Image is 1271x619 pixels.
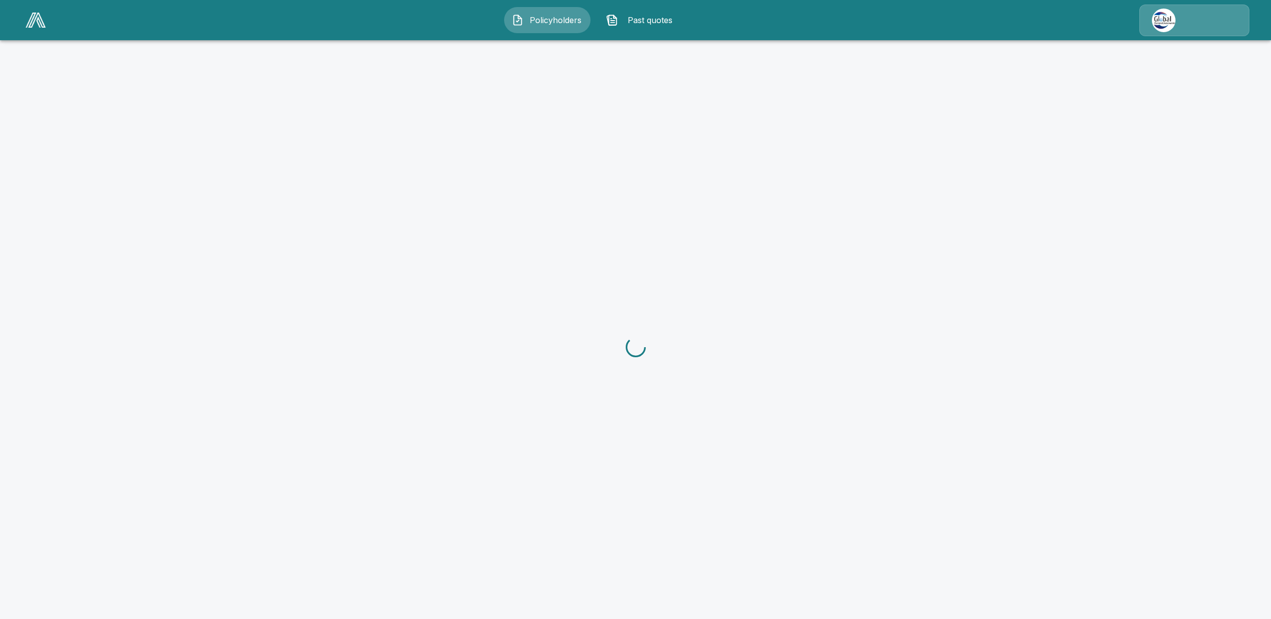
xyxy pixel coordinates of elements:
[26,13,46,28] img: AA Logo
[528,14,583,26] span: Policyholders
[599,7,685,33] button: Past quotes IconPast quotes
[512,14,524,26] img: Policyholders Icon
[622,14,677,26] span: Past quotes
[504,7,591,33] button: Policyholders IconPolicyholders
[606,14,618,26] img: Past quotes Icon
